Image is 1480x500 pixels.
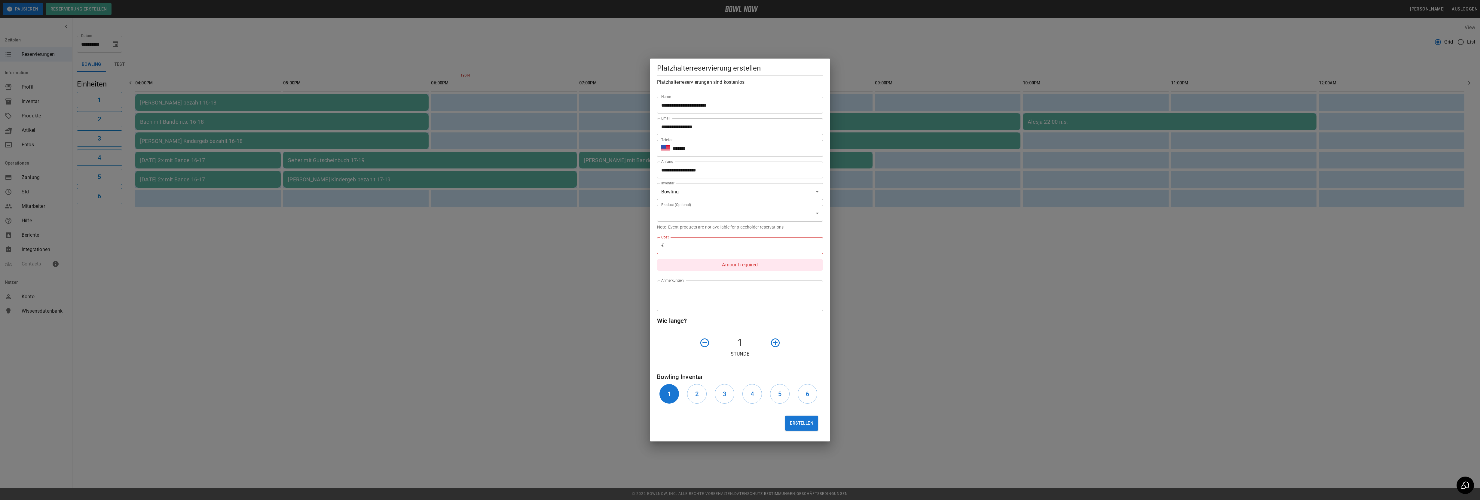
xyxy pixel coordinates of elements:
button: 5 [770,384,790,404]
h6: 1 [668,389,671,399]
div: Bowling [657,183,823,200]
h6: Platzhalterreservierungen sind kostenlos [657,78,823,86]
button: 4 [742,384,762,404]
h6: Wie lange? [657,316,823,326]
h6: 2 [695,389,699,399]
button: Select country [661,144,670,153]
button: 6 [798,384,817,404]
h6: Bowling Inventar [657,372,823,382]
button: Erstellen [785,416,818,431]
h6: 6 [806,389,809,399]
label: Telefon [661,137,674,142]
div: ​ [657,205,823,222]
h6: 4 [751,389,754,399]
p: Note: Event products are not available for placeholder reservations [657,224,823,230]
p: € [661,242,664,249]
input: Choose date, selected date is Oct 17, 2025 [657,162,819,178]
h4: 1 [712,337,768,349]
button: 1 [659,384,679,404]
p: Amount required [657,259,823,271]
h5: Platzhalterreservierung erstellen [657,63,823,73]
button: 3 [715,384,734,404]
h6: 3 [723,389,726,399]
p: Stunde [657,350,823,358]
h6: 5 [778,389,781,399]
label: Anfang [661,159,673,164]
button: 2 [687,384,707,404]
